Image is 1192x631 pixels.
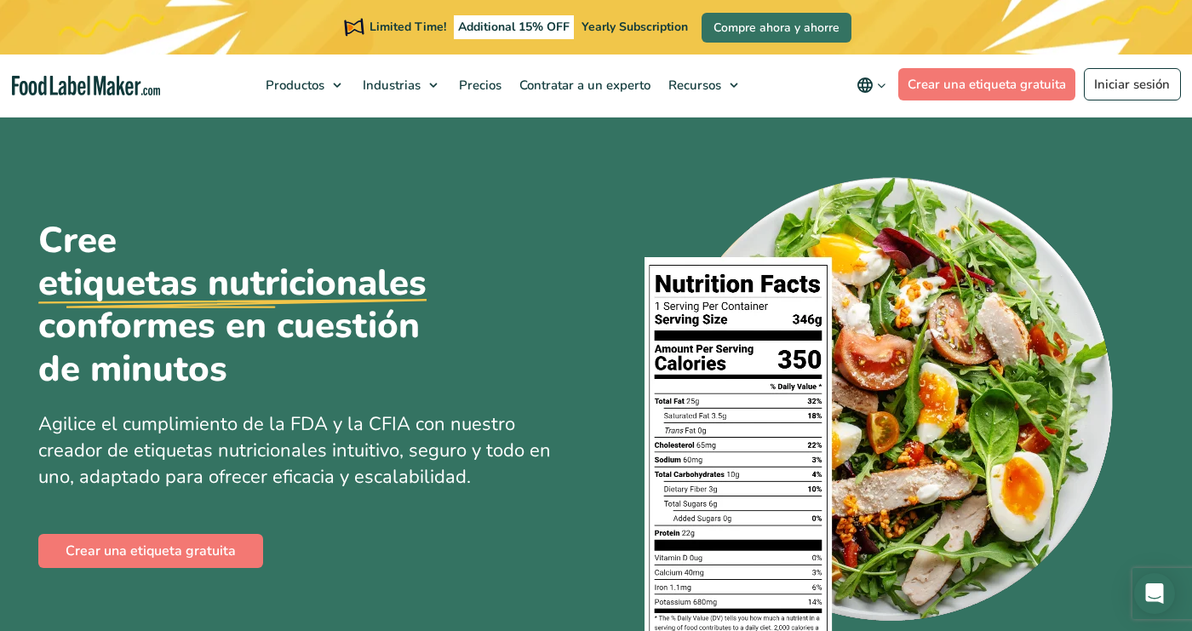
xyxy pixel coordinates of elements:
[261,77,326,94] span: Productos
[514,77,652,94] span: Contratar a un experto
[1084,68,1181,100] a: Iniciar sesión
[663,77,723,94] span: Recursos
[354,54,446,116] a: Industrias
[660,54,747,116] a: Recursos
[1134,573,1175,614] div: Open Intercom Messenger
[511,54,656,116] a: Contratar a un experto
[38,220,464,392] h1: Cree conformes en cuestión de minutos
[38,534,263,568] a: Crear una etiqueta gratuita
[450,54,507,116] a: Precios
[257,54,350,116] a: Productos
[582,19,688,35] span: Yearly Subscription
[358,77,422,94] span: Industrias
[702,13,851,43] a: Compre ahora y ahorre
[454,15,574,39] span: Additional 15% OFF
[38,411,551,490] span: Agilice el cumplimiento de la FDA y la CFIA con nuestro creador de etiquetas nutricionales intuit...
[38,262,427,305] u: etiquetas nutricionales
[370,19,446,35] span: Limited Time!
[454,77,503,94] span: Precios
[898,68,1076,100] a: Crear una etiqueta gratuita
